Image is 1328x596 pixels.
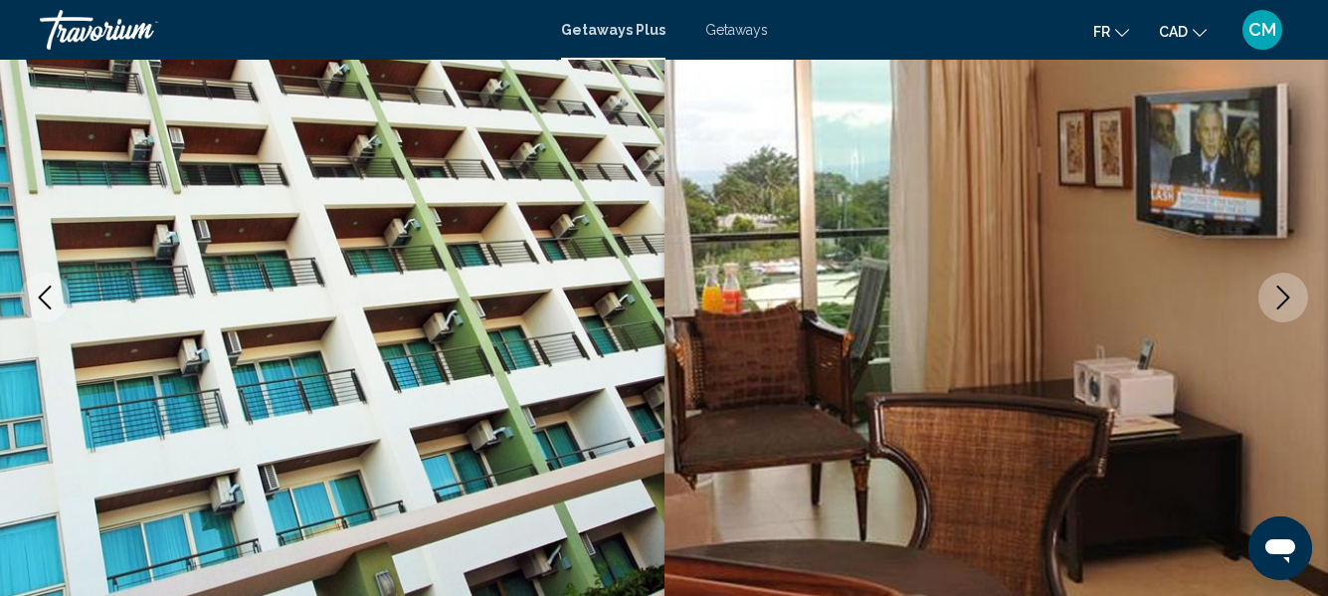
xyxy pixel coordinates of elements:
[1159,24,1188,40] span: CAD
[1093,24,1110,40] span: fr
[40,10,541,50] a: Travorium
[1248,20,1276,40] span: CM
[705,22,768,38] a: Getaways
[1093,17,1129,46] button: Change language
[1236,9,1288,51] button: User Menu
[1248,516,1312,580] iframe: Button to launch messaging window
[20,273,70,322] button: Previous image
[561,22,665,38] a: Getaways Plus
[1258,273,1308,322] button: Next image
[1159,17,1207,46] button: Change currency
